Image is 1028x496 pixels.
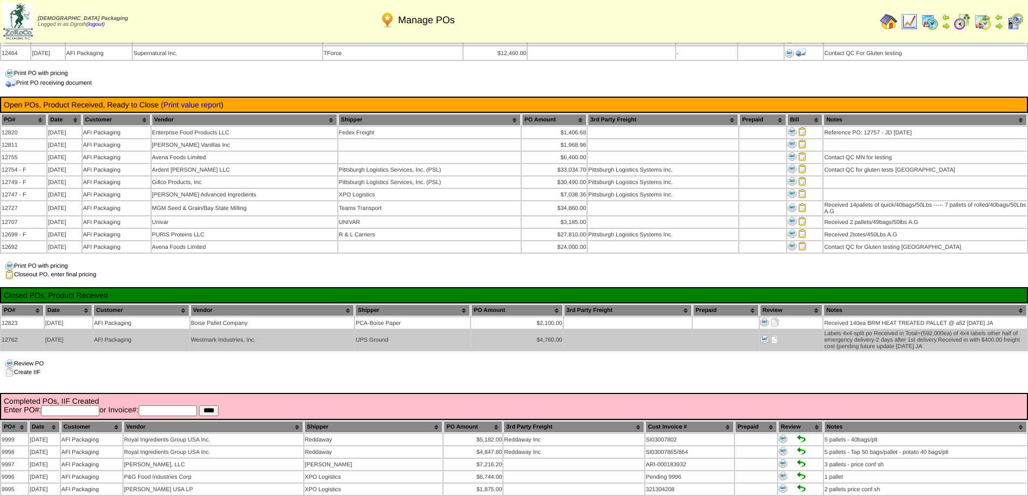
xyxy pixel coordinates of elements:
[83,114,151,126] th: Customer
[995,22,1003,30] img: arrowright.gif
[995,13,1003,22] img: arrowleft.gif
[29,421,60,433] th: Date
[124,421,303,433] th: Vendor
[31,46,64,60] td: [DATE]
[1,446,28,458] td: 9998
[760,318,769,327] img: Print
[522,142,586,148] div: $1,968.96
[4,405,1024,416] form: Enter PO#: or Invoice#:
[190,317,355,329] td: Boise Pallet Company
[1,229,46,240] td: 12699 - F
[124,459,303,470] td: [PERSON_NAME], LLC
[779,447,787,456] img: Print
[1,152,46,163] td: 12755
[124,446,303,458] td: Royal Ingredients Group USA Inc.
[47,176,81,188] td: [DATE]
[778,421,823,433] th: Review
[304,421,443,433] th: Shipper
[522,244,586,250] div: $24,000.00
[1006,13,1024,30] img: calendarcustomer.gif
[760,335,769,344] img: Print
[788,165,796,173] img: Print
[522,167,586,173] div: $33,034.70
[788,152,796,161] img: Print
[398,15,455,26] span: Manage POs
[355,330,470,350] td: UPS Ground
[676,46,737,60] td: -
[735,421,777,433] th: Prepaid
[779,459,787,468] img: Print
[152,152,337,163] td: Avena Foods Limited
[503,446,644,458] td: Reddaway Inc
[45,317,92,329] td: [DATE]
[824,46,1027,60] td: Contact QC For Gluten testing
[355,304,470,316] th: Shipper
[588,164,738,175] td: Pittsburgh Logistics Systems Inc.
[797,484,806,493] img: Set to Handled
[503,421,644,433] th: 3rd Party Freight
[779,484,787,493] img: Print
[61,484,122,495] td: AFI Packaging
[304,446,443,458] td: Reddaway
[29,484,60,495] td: [DATE]
[1,241,46,253] td: 12692
[1,189,46,200] td: 12747 - F
[798,189,807,198] img: Close PO
[522,179,586,186] div: $30,490.00
[304,459,443,470] td: [PERSON_NAME]
[29,471,60,483] td: [DATE]
[83,127,151,138] td: AFI Packaging
[788,203,796,212] img: Print
[785,49,794,58] img: Print
[304,434,443,445] td: Reddaway
[464,50,526,57] div: $12,460.00
[83,176,151,188] td: AFI Packaging
[1,421,28,433] th: PO#
[29,434,60,445] td: [DATE]
[942,22,950,30] img: arrowright.gif
[83,201,151,215] td: AFI Packaging
[798,177,807,186] img: Close PO
[788,140,796,148] img: Print
[3,3,33,39] img: zoroco-logo-small.webp
[83,229,151,240] td: AFI Packaging
[45,330,92,350] td: [DATE]
[47,216,81,228] td: [DATE]
[798,217,807,226] img: Close PO
[83,164,151,175] td: AFI Packaging
[788,242,796,250] img: Print
[61,471,122,483] td: AFI Packaging
[355,317,470,329] td: PCA-Boise Paper
[338,114,521,126] th: Shipper
[823,127,1027,138] td: Reference PO: 12757 - JD [DATE]
[645,459,734,470] td: ARI-000183932
[190,330,355,350] td: Westmark Industries, Inc.
[47,189,81,200] td: [DATE]
[304,471,443,483] td: XPO Logistics
[61,421,122,433] th: Customer
[61,446,122,458] td: AFI Packaging
[823,164,1027,175] td: Contact QC for gluten tests [GEOGRAPHIC_DATA]
[797,447,806,456] img: Set to Handled
[788,217,796,226] img: Print
[823,241,1027,253] td: Contact QC for Gluten testing [GEOGRAPHIC_DATA]
[3,100,1025,110] td: Open POs, Product Received, Ready to Close ( )
[1,46,30,60] td: 12464
[5,368,14,377] img: clone.gif
[1,176,46,188] td: 12749 - F
[779,434,787,443] img: Print
[47,139,81,151] td: [DATE]
[38,16,128,28] span: Logged in as Dgroth
[645,471,734,483] td: Pending 9996
[823,216,1027,228] td: Received 2 pallets/49bags/50lbs A.G
[5,359,14,368] img: print.gif
[788,229,796,238] img: Print
[444,449,502,456] div: $4,847.80
[1,330,44,350] td: 12762
[771,335,779,344] img: Create IIF
[1,216,46,228] td: 12707
[522,192,586,198] div: $7,038.36
[880,13,897,30] img: home.gif
[124,434,303,445] td: Royal Ingredients Group USA Inc.
[5,262,14,270] img: print.gif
